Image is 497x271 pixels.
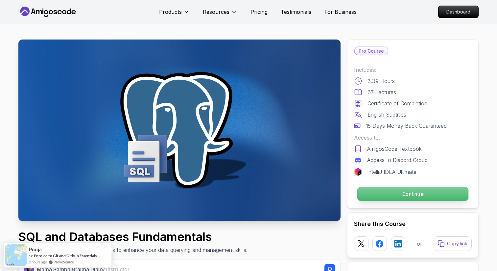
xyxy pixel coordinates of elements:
button: Copy link [434,236,472,251]
p: Copy link [447,240,467,247]
h1: SQL and Databases Fundamentals [18,230,248,243]
p: English Subtitles [367,111,406,119]
a: Dashboard [438,6,479,18]
p: Continue [357,187,468,201]
button: Products [159,8,190,21]
p: or [417,240,422,248]
p: Pro Course [355,47,388,55]
a: Testimonials [281,8,311,16]
img: jetbrains logo [354,168,362,176]
span: 2 hours ago [29,259,47,265]
img: provesource social proof notification image [5,244,27,266]
p: Products [159,8,182,16]
p: IntelliJ IDEA Ultimate [367,168,416,176]
p: 67 Lectures [367,88,396,96]
p: Access to: [354,134,472,142]
p: Resources [203,8,229,16]
p: 15 Days Money Back Guaranteed [366,122,447,130]
a: ProveSource [54,259,74,265]
img: sql-and-db-fundamentals_thumbnail [18,40,341,221]
button: Continue [357,187,469,201]
span: Pooja [29,247,42,252]
a: Pricing [250,8,268,16]
a: For Business [324,8,357,16]
p: AmigosCode Textbook [367,145,422,153]
p: 3.39 Hours [367,77,395,85]
p: Dashboard [438,6,478,18]
p: Certificate of Completion [367,99,427,107]
p: Includes: [354,66,472,74]
p: Master SQL and database fundamentals to enhance your data querying and management skills. [18,246,248,254]
p: Access to Discord Group [367,156,428,164]
span: -> [29,253,33,258]
button: Resources [203,8,237,21]
h2: Share this Course [354,219,472,229]
a: Enroled to Git and Github Essentials [34,253,97,258]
